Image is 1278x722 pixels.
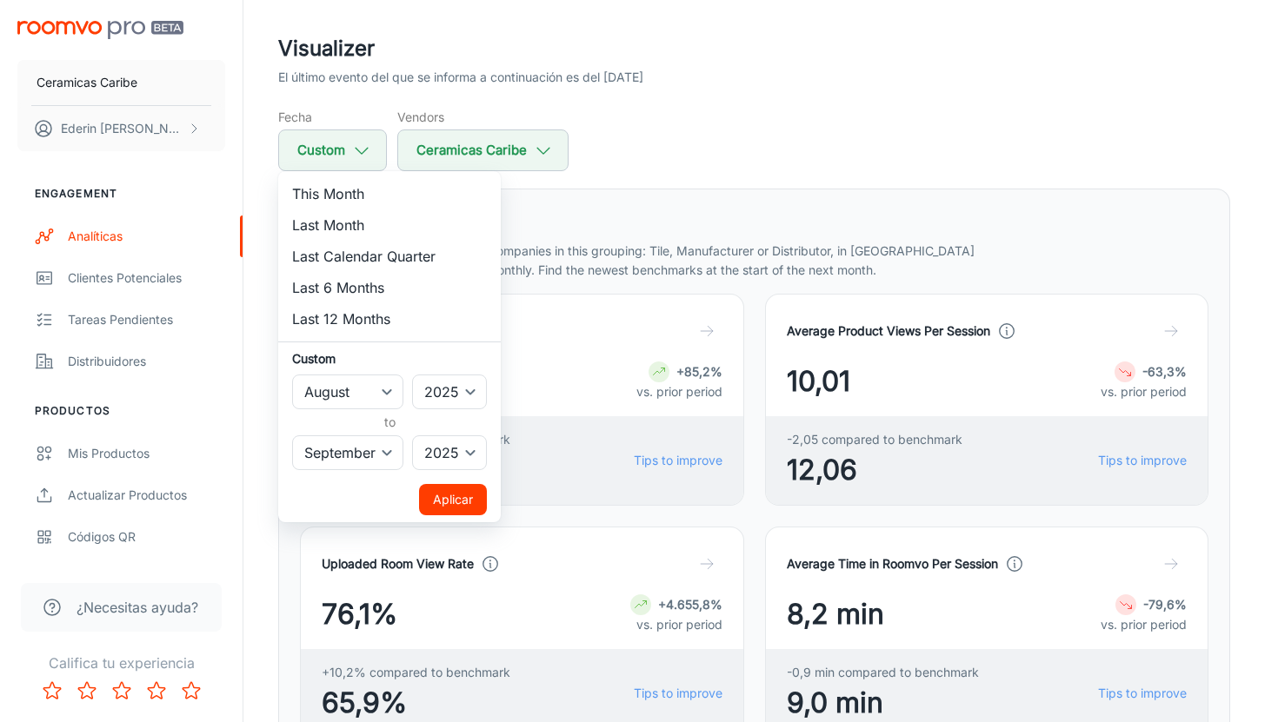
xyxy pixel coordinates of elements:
li: Last 6 Months [278,272,501,303]
h6: Custom [292,349,487,368]
li: Last Calendar Quarter [278,241,501,272]
button: Aplicar [419,484,487,515]
li: Last 12 Months [278,303,501,335]
li: This Month [278,178,501,209]
h6: to [296,413,483,432]
li: Last Month [278,209,501,241]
